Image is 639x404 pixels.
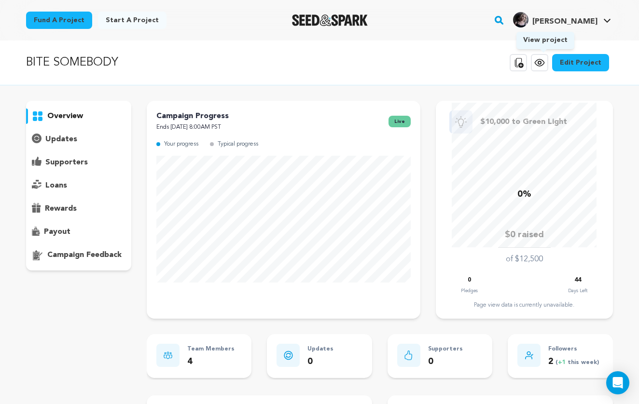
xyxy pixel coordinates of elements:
p: supporters [45,157,88,168]
span: [PERSON_NAME] [532,18,597,26]
span: ( this week) [554,360,599,365]
span: +1 [558,360,568,365]
button: overview [26,108,131,124]
img: dcfd39aee9c0aac8.jpg [513,12,528,27]
a: Start a project [98,12,167,29]
a: Seed&Spark Homepage [292,14,368,26]
p: Typical progress [218,139,258,150]
p: 0 [428,355,463,369]
p: Supporters [428,344,463,355]
span: Sara D.'s Profile [511,10,613,30]
p: BITE SOMEBODY [26,54,118,71]
p: Campaign Progress [156,110,229,122]
p: Team Members [187,344,235,355]
p: Followers [548,344,599,355]
a: Fund a project [26,12,92,29]
div: Open Intercom Messenger [606,371,629,394]
a: Edit Project [552,54,609,71]
p: 0% [517,188,531,202]
button: campaign feedback [26,247,131,263]
p: 44 [574,275,581,286]
p: Your progress [164,139,198,150]
button: updates [26,132,131,147]
button: payout [26,224,131,240]
p: Updates [307,344,333,355]
img: Seed&Spark Logo Dark Mode [292,14,368,26]
p: 2 [548,355,599,369]
p: 4 [187,355,235,369]
div: Page view data is currently unavailable. [445,301,603,309]
p: loans [45,180,67,191]
p: 0 [468,275,471,286]
p: Days Left [568,286,587,296]
p: updates [45,134,77,145]
button: loans [26,178,131,193]
div: Sara D.'s Profile [513,12,597,27]
button: supporters [26,155,131,170]
p: Pledges [461,286,478,296]
button: rewards [26,201,131,216]
p: Ends [DATE] 8:00AM PST [156,122,229,133]
p: 0 [307,355,333,369]
p: overview [47,110,83,122]
p: rewards [45,203,77,215]
p: campaign feedback [47,249,122,261]
a: Sara D.'s Profile [511,10,613,27]
p: of $12,500 [506,254,543,265]
p: payout [44,226,70,238]
span: live [389,116,411,127]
